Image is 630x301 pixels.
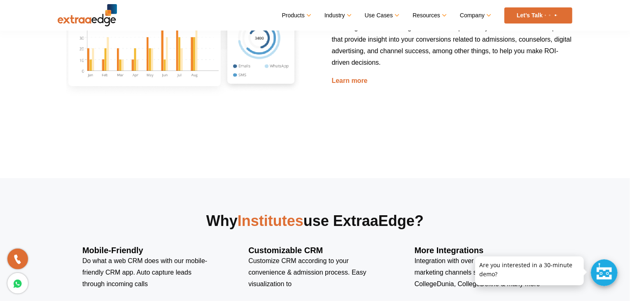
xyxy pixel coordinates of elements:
a: Resources [413,9,446,21]
p: Do what a web CRM does with our mobile-friendly CRM app. Auto capture leads through incoming calls [82,255,215,290]
a: Use Cases [365,9,398,21]
p: Customize CRM according to your convenience & admission process. Easy visualization to [248,255,381,290]
h4: Mobile-Friendly [82,245,215,255]
span: Institutes [238,212,303,229]
a: Company [460,9,490,21]
a: Products [282,9,310,21]
h2: Why use ExtraaEdge? [82,211,548,245]
h4: Customizable CRM [248,245,381,255]
a: Let’s Talk [504,7,572,24]
p: Integration with over 20+ publishers & marketing channels such as Shiksha, CollegeDunia, CollegeD... [415,255,548,290]
h4: More Integrations [415,245,548,255]
a: Learn more [332,77,368,84]
a: Industry [324,9,350,21]
div: Chat [591,259,618,286]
